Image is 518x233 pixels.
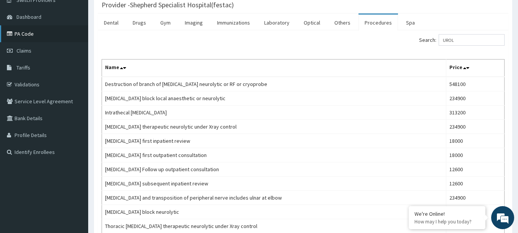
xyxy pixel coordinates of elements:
td: Intrathecal [MEDICAL_DATA] [102,106,446,120]
a: Drugs [127,15,152,31]
td: [MEDICAL_DATA] block local anaesthetic or neurolytic [102,91,446,106]
span: Tariffs [16,64,30,71]
td: Destruction of branch of [MEDICAL_DATA] neurolytic or RF or cryoprobe [102,77,446,91]
a: Immunizations [211,15,256,31]
a: Laboratory [258,15,296,31]
td: 18000 [446,148,504,162]
a: Procedures [358,15,398,31]
td: [MEDICAL_DATA] first inpatient review [102,134,446,148]
td: 234900 [446,191,504,205]
a: Others [328,15,357,31]
span: Dashboard [16,13,41,20]
div: Chat with us now [40,43,129,53]
a: Imaging [179,15,209,31]
td: 12600 [446,162,504,177]
td: 18000 [446,134,504,148]
div: We're Online! [414,210,480,217]
td: 313200 [446,106,504,120]
h3: Provider - Shepherd Specialist Hospital(festac) [102,2,234,8]
th: Price [446,59,504,77]
td: [MEDICAL_DATA] therapeutic neurolytic under Xray control [102,120,446,134]
p: How may I help you today? [414,218,480,225]
td: [MEDICAL_DATA] Follow up outpatient consultation [102,162,446,177]
td: 548100 [446,77,504,91]
a: Dental [98,15,125,31]
td: [MEDICAL_DATA] first outpatient consultation [102,148,446,162]
td: 78300 [446,205,504,219]
textarea: Type your message and hit 'Enter' [4,153,146,180]
td: 12600 [446,177,504,191]
input: Search: [439,34,505,46]
a: Gym [154,15,177,31]
label: Search: [419,34,505,46]
span: We're online! [44,68,106,146]
span: Claims [16,47,31,54]
td: [MEDICAL_DATA] block neurolytic [102,205,446,219]
td: 234900 [446,120,504,134]
th: Name [102,59,446,77]
a: Optical [298,15,326,31]
td: [MEDICAL_DATA] and transposition of peripheral nerve includes ulnar at elbow [102,191,446,205]
a: Spa [400,15,421,31]
img: d_794563401_company_1708531726252_794563401 [14,38,31,58]
div: Minimize live chat window [126,4,144,22]
td: 234900 [446,91,504,106]
td: [MEDICAL_DATA] subsequent inpatient review [102,177,446,191]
